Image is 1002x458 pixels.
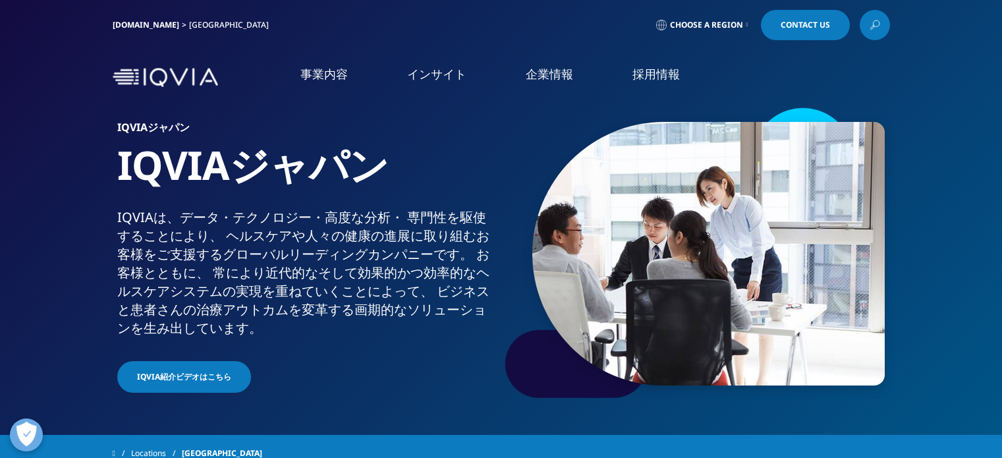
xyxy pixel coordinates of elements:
img: 873_asian-businesspeople-meeting-in-office.jpg [532,122,885,386]
div: IQVIAは、​データ・​テクノロジー・​高度な​分析・​ 専門性を​駆使する​ことに​より、​ ヘルスケアや​人々の​健康の​進展に​取り組む​お客様を​ご支援​する​グローバル​リーディング... [117,208,496,337]
a: インサイト [407,66,466,82]
div: [GEOGRAPHIC_DATA] [189,20,274,30]
a: [DOMAIN_NAME] [113,19,179,30]
nav: Primary [223,46,890,109]
span: Contact Us [781,21,830,29]
a: 事業内容 [300,66,348,82]
a: 採用情報 [632,66,680,82]
button: 優先設定センターを開く [10,418,43,451]
a: IQVIA紹介ビデオはこちら [117,361,251,393]
h6: IQVIAジャパン [117,122,496,140]
span: Choose a Region [670,20,743,30]
a: Contact Us [761,10,850,40]
span: IQVIA紹介ビデオはこちら [137,371,231,383]
h1: IQVIAジャパン [117,140,496,208]
a: 企業情報 [526,66,573,82]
